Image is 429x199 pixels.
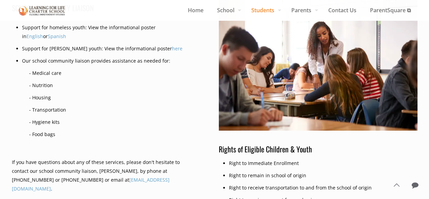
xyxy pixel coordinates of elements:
[219,144,417,154] h4: Rights of Eligible Children & Youth
[32,105,190,114] li: Transportation
[229,183,417,192] li: Right to receive transportation to and from the school of origin
[26,33,43,39] a: English
[19,5,65,17] img: Support
[48,33,66,39] a: Spanish
[22,44,190,53] li: Support for [PERSON_NAME] youth: View the informational poster
[32,93,190,102] li: Housing
[12,158,190,193] p: If you have questions about any of these services, please don't hesitate to contact our school co...
[181,5,210,15] span: Home
[285,5,321,15] span: Parents
[210,5,245,15] span: School
[229,159,417,168] li: Right to Immediate Enrollment
[22,23,190,41] li: Support for homeless youth: View the informational poster in or
[32,69,190,78] li: Medical care
[22,56,190,139] li: Our school community liaison provides assistance as needed for:
[32,118,190,127] li: Hygiene kits
[32,81,190,90] li: Nutrition
[172,45,182,52] a: here
[389,178,404,192] a: Back to top icon
[229,171,417,180] li: Right to remain in school of origin
[32,130,190,139] li: Food bags
[321,5,363,15] span: Contact Us
[245,5,285,15] span: Students
[363,5,417,15] span: ParentSquare ⧉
